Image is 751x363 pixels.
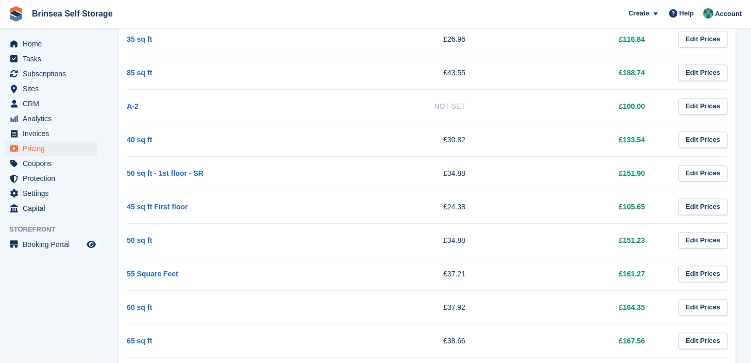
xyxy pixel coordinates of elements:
[127,270,178,278] a: 55 Square Feet
[678,98,727,115] a: Edit Prices
[486,257,665,290] td: £161.27
[678,199,727,216] a: Edit Prices
[5,171,97,186] a: menu
[628,8,649,19] span: Create
[306,290,486,324] td: £37.92
[23,37,85,51] span: Home
[127,136,152,144] a: 40 sq ft
[678,31,727,48] a: Edit Prices
[306,257,486,290] td: £37.21
[5,186,97,201] a: menu
[23,156,85,171] span: Coupons
[28,5,117,22] a: Brinsea Self Storage
[23,81,85,96] span: Sites
[703,8,713,19] img: Jeff Cherson
[5,141,97,156] a: menu
[306,123,486,156] td: £30.82
[486,324,665,357] td: £167.56
[9,224,103,235] span: Storefront
[23,126,85,141] span: Invoices
[678,333,727,350] a: Edit Prices
[23,201,85,216] span: Capital
[127,69,152,77] a: 85 sq ft
[8,6,24,22] img: stora-icon-8386f47178a22dfd0bd8f6a31ec36ba5ce8667c1dd55bd0f319d3a0aa187defe.svg
[715,9,742,19] span: Account
[486,56,665,89] td: £188.74
[678,299,727,316] a: Edit Prices
[23,141,85,156] span: Pricing
[486,156,665,190] td: £151.90
[306,324,486,357] td: £38.66
[127,102,139,110] a: A-2
[5,81,97,96] a: menu
[23,52,85,66] span: Tasks
[5,237,97,252] a: menu
[486,89,665,123] td: £100.00
[5,96,97,111] a: menu
[678,232,727,249] a: Edit Prices
[23,67,85,81] span: Subscriptions
[5,111,97,126] a: menu
[23,237,85,252] span: Booking Portal
[5,201,97,216] a: menu
[486,123,665,156] td: £133.54
[23,96,85,111] span: CRM
[23,186,85,201] span: Settings
[127,203,188,211] a: 45 sq ft First floor
[127,35,152,43] a: 35 sq ft
[306,56,486,89] td: £43.55
[5,37,97,51] a: menu
[85,238,97,251] a: Preview store
[486,190,665,223] td: £105.65
[127,303,152,311] a: 60 sq ft
[127,236,152,244] a: 50 sq ft
[306,22,486,56] td: £26.96
[678,266,727,283] a: Edit Prices
[678,131,727,148] a: Edit Prices
[486,290,665,324] td: £164.35
[5,126,97,141] a: menu
[127,337,152,345] a: 65 sq ft
[5,156,97,171] a: menu
[23,171,85,186] span: Protection
[486,223,665,257] td: £151.23
[306,190,486,223] td: £24.38
[23,111,85,126] span: Analytics
[306,89,486,123] td: Not Set
[678,64,727,81] a: Edit Prices
[486,22,665,56] td: £116.84
[306,223,486,257] td: £34.88
[127,169,204,177] a: 50 sq ft - 1st floor - SR
[5,67,97,81] a: menu
[679,8,694,19] span: Help
[306,156,486,190] td: £34.88
[678,165,727,182] a: Edit Prices
[5,52,97,66] a: menu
